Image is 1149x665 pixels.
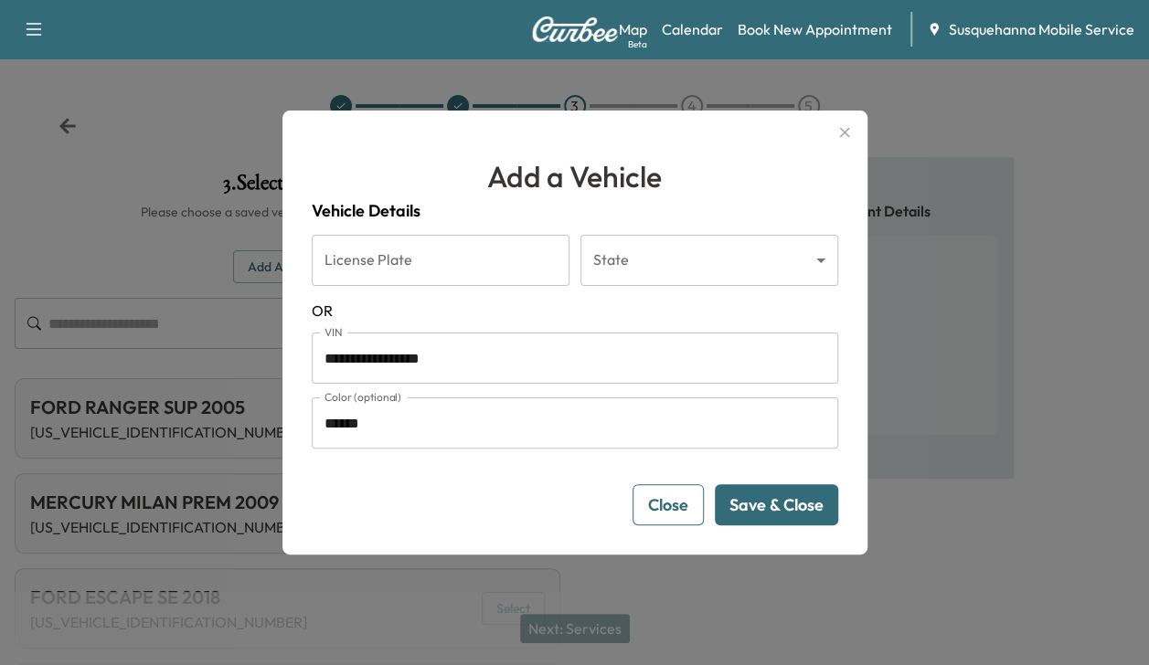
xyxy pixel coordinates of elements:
img: Curbee Logo [531,16,619,42]
button: Save & Close [715,484,838,525]
a: Calendar [662,18,723,40]
h1: Add a Vehicle [312,154,838,198]
button: Close [633,484,704,525]
h4: Vehicle Details [312,198,838,224]
span: Susquehanna Mobile Service [949,18,1134,40]
label: VIN [324,324,343,340]
a: Book New Appointment [738,18,892,40]
label: Color (optional) [324,389,401,405]
span: OR [312,300,838,322]
div: Beta [628,37,647,51]
a: MapBeta [619,18,647,40]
